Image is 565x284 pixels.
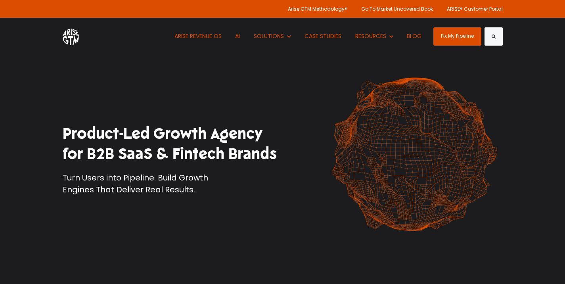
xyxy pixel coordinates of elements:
h1: Product-Led Growth Agency for B2B SaaS & Fintech Brands [63,124,277,165]
button: Show submenu for RESOURCES RESOURCES [349,18,399,55]
span: SOLUTIONS [254,32,284,40]
img: ARISE GTM logo (1) white [63,27,79,45]
a: BLOG [401,18,428,55]
a: CASE STUDIES [299,18,348,55]
nav: Desktop navigation [169,18,427,55]
p: Turn Users into Pipeline. Build Growth Engines That Deliver Real Results. [63,172,277,196]
img: shape-61 orange [326,69,503,240]
span: RESOURCES [355,32,386,40]
a: AI [230,18,246,55]
button: Show submenu for SOLUTIONS SOLUTIONS [248,18,297,55]
button: Search [485,27,503,46]
a: Fix My Pipeline [433,27,481,46]
a: ARISE REVENUE OS [169,18,228,55]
